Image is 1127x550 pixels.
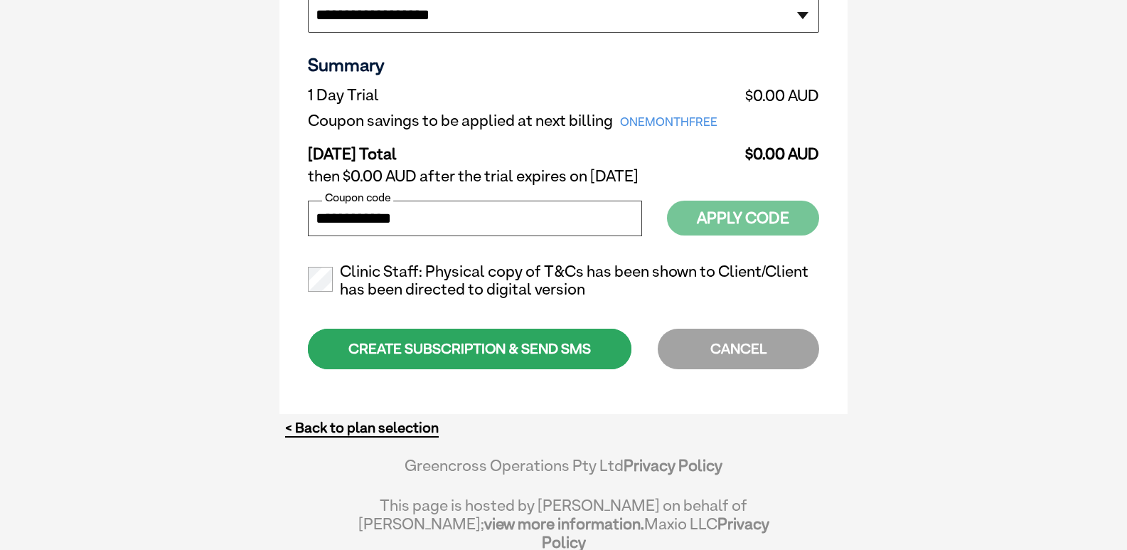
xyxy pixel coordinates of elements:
[308,263,819,300] label: Clinic Staff: Physical copy of T&Cs has been shown to Client/Client has been directed to digital ...
[667,201,819,236] button: Apply Code
[613,112,725,132] span: ONEMONTHFREE
[624,456,722,475] a: Privacy Policy
[308,134,739,164] td: [DATE] Total
[308,108,739,134] td: Coupon savings to be applied at next billing
[358,456,769,489] div: Greencross Operations Pty Ltd
[285,419,439,437] a: < Back to plan selection
[739,83,819,108] td: $0.00 AUD
[308,164,819,189] td: then $0.00 AUD after the trial expires on [DATE]
[322,191,393,204] label: Coupon code
[739,134,819,164] td: $0.00 AUD
[308,329,631,369] div: CREATE SUBSCRIPTION & SEND SMS
[308,267,333,292] input: Clinic Staff: Physical copy of T&Cs has been shown to Client/Client has been directed to digital ...
[308,83,739,108] td: 1 Day Trial
[484,514,644,533] a: view more information.
[308,54,819,75] h3: Summary
[658,329,819,369] div: CANCEL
